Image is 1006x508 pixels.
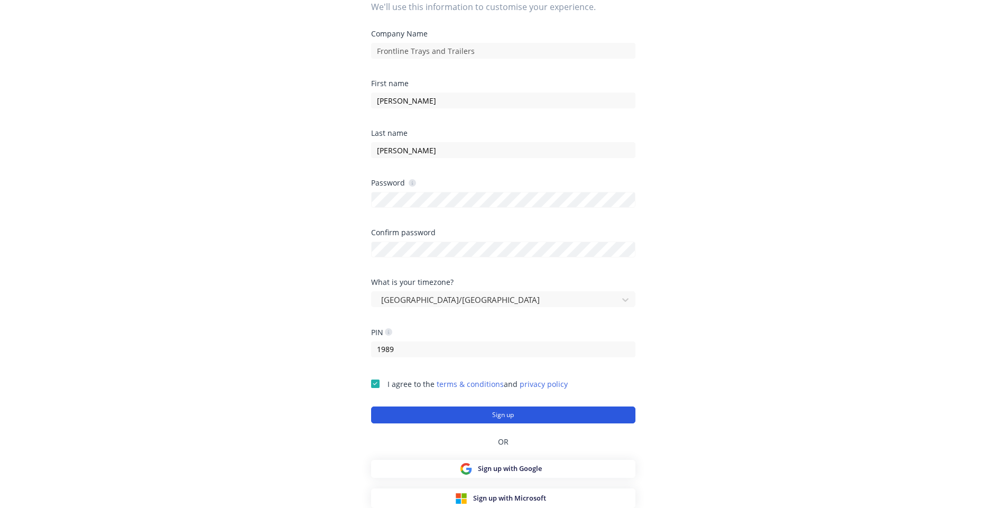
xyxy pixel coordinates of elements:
div: Confirm password [371,229,635,236]
div: Last name [371,130,635,137]
button: Sign up [371,407,635,423]
div: What is your timezone? [371,279,635,286]
div: First name [371,80,635,87]
div: OR [371,423,635,460]
span: We'll use this information to customise your experience. [371,1,635,13]
a: terms & conditions [437,379,504,389]
span: Sign up with Google [478,464,542,474]
button: Sign up with Google [371,460,635,478]
a: privacy policy [520,379,568,389]
div: PIN [371,327,392,337]
div: Company Name [371,30,635,38]
button: Sign up with Microsoft [371,488,635,508]
div: Password [371,178,416,188]
span: I agree to the and [387,379,568,389]
span: Sign up with Microsoft [473,493,546,503]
